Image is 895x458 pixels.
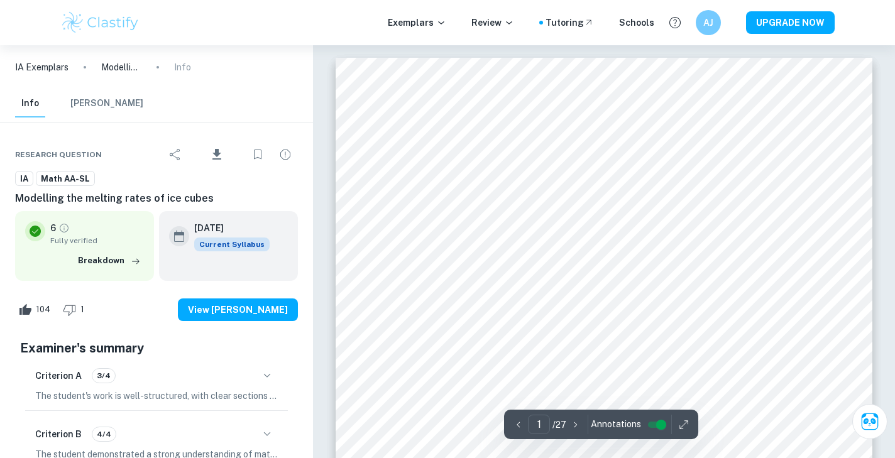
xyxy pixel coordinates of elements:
button: Info [15,90,45,117]
div: This exemplar is based on the current syllabus. Feel free to refer to it for inspiration/ideas wh... [194,237,270,251]
span: 4/4 [92,428,116,440]
p: 6 [50,221,56,235]
button: UPGRADE NOW [746,11,835,34]
span: 104 [29,303,57,316]
span: Math AA-SL [36,173,94,185]
h6: Modelling the melting rates of ice cubes [15,191,298,206]
p: Modelling the melting rates of ice cubes [101,60,141,74]
p: The student's work is well-structured, with clear sections such as introduction, body, and conclu... [35,389,278,403]
span: Fully verified [50,235,144,246]
h6: Criterion B [35,427,82,441]
span: Research question [15,149,102,160]
a: IA Exemplars [15,60,69,74]
button: [PERSON_NAME] [70,90,143,117]
span: 3/4 [92,370,115,381]
span: 1 [74,303,91,316]
button: AJ [696,10,721,35]
h5: Examiner's summary [20,339,293,357]
p: Review [471,16,514,30]
span: Current Syllabus [194,237,270,251]
div: Download [190,138,243,171]
div: Report issue [273,142,298,167]
a: Schools [619,16,654,30]
a: Grade fully verified [58,222,70,234]
img: Clastify logo [60,10,140,35]
h6: Criterion A [35,369,82,383]
h6: AJ [701,16,716,30]
button: View [PERSON_NAME] [178,298,298,321]
button: Ask Clai [852,404,887,439]
div: Bookmark [245,142,270,167]
span: IA [16,173,33,185]
div: Dislike [60,300,91,320]
button: Breakdown [75,251,144,270]
p: Info [174,60,191,74]
div: Share [163,142,188,167]
span: Annotations [591,418,641,431]
p: Exemplars [388,16,446,30]
div: Like [15,300,57,320]
p: / 27 [552,418,566,432]
h6: [DATE] [194,221,260,235]
button: Help and Feedback [664,12,686,33]
a: Math AA-SL [36,171,95,187]
a: IA [15,171,33,187]
a: Tutoring [546,16,594,30]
